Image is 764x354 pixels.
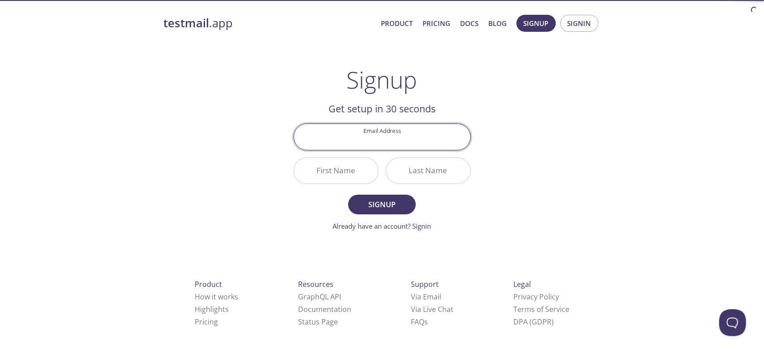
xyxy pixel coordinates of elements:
[333,222,431,230] a: Already have an account? Signin
[424,317,428,327] span: s
[298,304,351,314] a: Documentation
[195,304,229,314] a: Highlights
[513,304,569,314] a: Terms of Service
[568,17,591,29] span: Signin
[358,198,405,211] span: Signup
[560,15,598,32] button: Signin
[513,279,531,289] span: Legal
[411,292,441,302] a: Via Email
[461,17,479,29] a: Docs
[423,17,451,29] a: Pricing
[513,292,559,302] a: Privacy Policy
[298,317,338,327] a: Status Page
[411,317,428,327] a: FAQ
[381,17,413,29] a: Product
[195,279,222,289] span: Product
[516,15,556,32] button: Signup
[411,304,453,314] a: Via Live Chat
[524,17,549,29] span: Signup
[348,195,415,214] button: Signup
[347,66,418,93] h1: Signup
[513,317,554,327] a: DPA (GDPR)
[195,317,218,327] a: Pricing
[489,17,507,29] a: Blog
[719,309,746,336] iframe: Help Scout Beacon - Open
[411,279,439,289] span: Support
[195,292,238,302] a: How it works
[298,279,333,289] span: Resources
[298,292,341,302] a: GraphQL API
[294,101,471,116] h2: Get setup in 30 seconds
[164,16,374,31] a: testmail.app
[164,15,209,31] strong: testmail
